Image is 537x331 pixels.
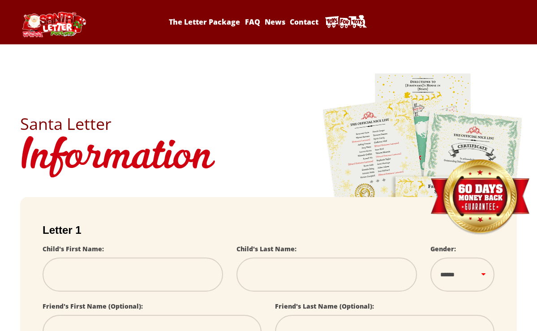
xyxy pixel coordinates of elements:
[20,116,517,132] h2: Santa Letter
[288,17,320,27] a: Contact
[430,245,456,253] label: Gender:
[168,17,241,27] a: The Letter Package
[323,13,368,31] img: Toys For Tots
[20,132,517,184] h1: Information
[20,12,87,37] img: Santa Letter Logo
[43,224,494,236] h2: Letter 1
[275,302,374,310] label: Friend's Last Name (Optional):
[43,245,104,253] label: Child's First Name:
[322,72,524,322] img: letters.png
[236,245,296,253] label: Child's Last Name:
[263,17,287,27] a: News
[243,17,261,27] a: FAQ
[430,159,530,236] img: Money Back Guarantee
[43,302,143,310] label: Friend's First Name (Optional):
